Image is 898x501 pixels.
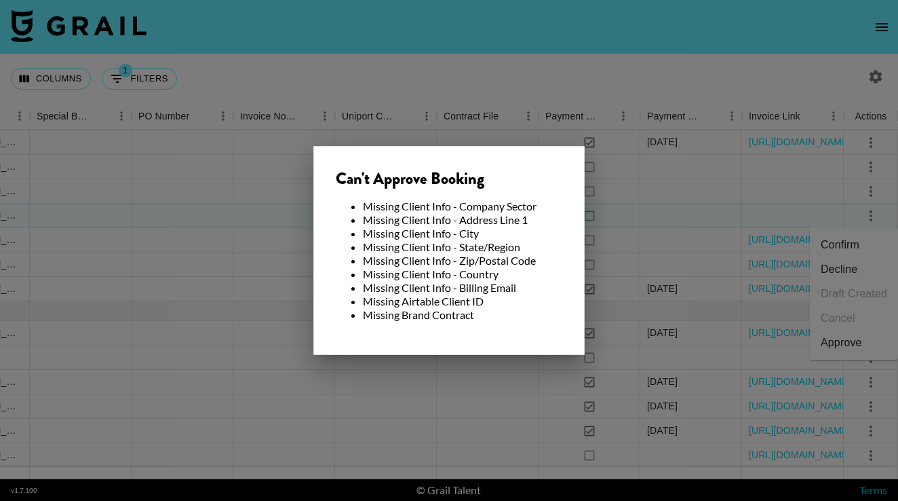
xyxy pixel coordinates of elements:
[363,240,562,254] li: Missing Client Info - State/Region
[363,281,562,295] li: Missing Client Info - Billing Email
[363,267,562,281] li: Missing Client Info - Country
[363,295,562,308] li: Missing Airtable Client ID
[336,168,562,189] div: Can't Approve Booking
[363,254,562,267] li: Missing Client Info - Zip/Postal Code
[363,200,562,213] li: Missing Client Info - Company Sector
[363,213,562,227] li: Missing Client Info - Address Line 1
[363,308,562,322] li: Missing Brand Contract
[363,227,562,240] li: Missing Client Info - City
